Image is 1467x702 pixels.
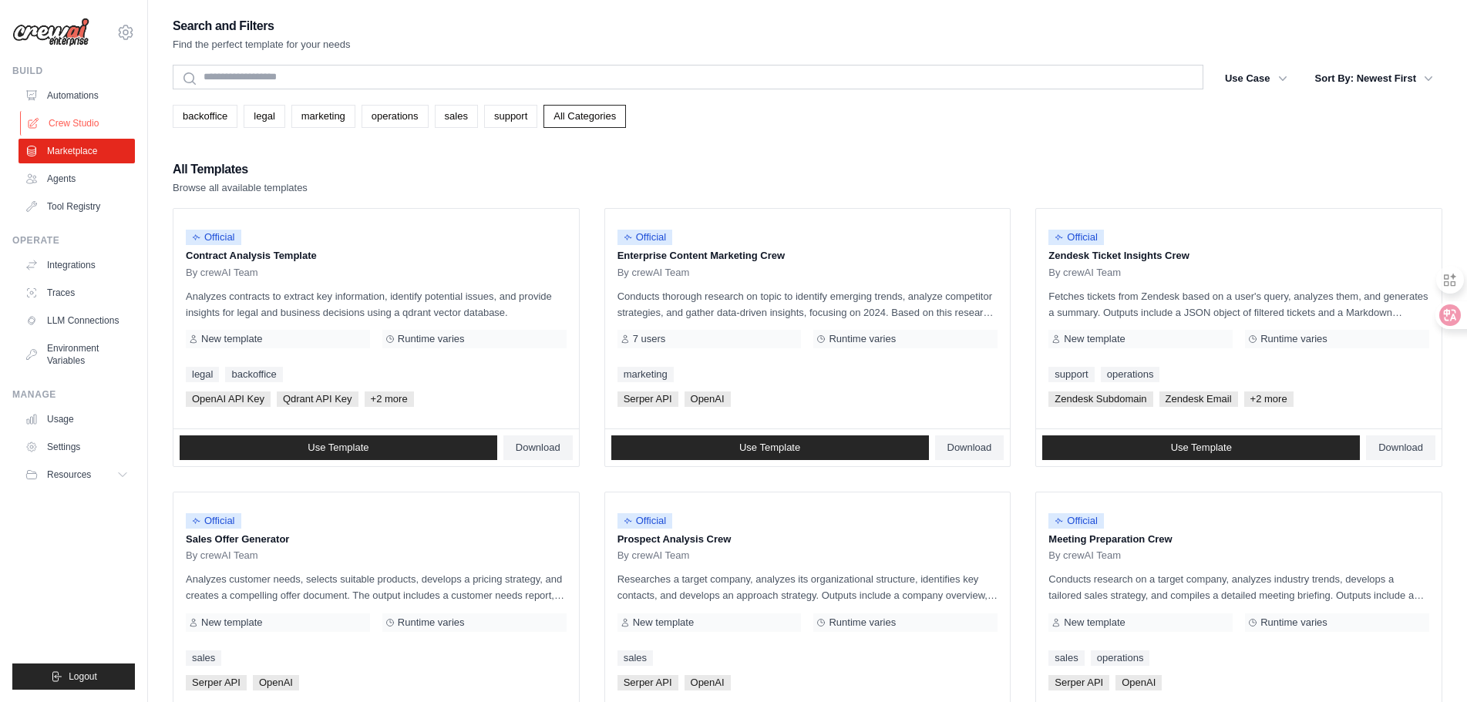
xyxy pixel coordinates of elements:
a: marketing [291,105,355,128]
span: New template [633,616,694,629]
a: backoffice [225,367,282,382]
span: Serper API [186,675,247,690]
span: Use Template [308,442,368,454]
a: legal [186,367,219,382]
a: sales [617,650,653,666]
a: support [1048,367,1094,382]
p: Conducts research on a target company, analyzes industry trends, develops a tailored sales strate... [1048,571,1429,603]
span: New template [201,616,262,629]
span: New template [201,333,262,345]
p: Researches a target company, analyzes its organizational structure, identifies key contacts, and ... [617,571,998,603]
a: Usage [19,407,135,432]
p: Find the perfect template for your needs [173,37,351,52]
a: support [484,105,537,128]
a: operations [362,105,429,128]
a: Tool Registry [19,194,135,219]
a: Automations [19,83,135,108]
a: Use Template [611,435,929,460]
span: Serper API [617,675,678,690]
span: OpenAI [685,675,731,690]
p: Zendesk Ticket Insights Crew [1048,248,1429,264]
a: legal [244,105,284,128]
span: New template [1064,333,1125,345]
p: Analyzes customer needs, selects suitable products, develops a pricing strategy, and creates a co... [186,571,567,603]
a: Download [503,435,573,460]
a: marketing [617,367,674,382]
span: +2 more [365,391,414,407]
a: LLM Connections [19,308,135,333]
button: Sort By: Newest First [1306,65,1442,92]
span: Official [186,230,241,245]
span: Official [186,513,241,529]
a: Use Template [180,435,497,460]
span: Use Template [1171,442,1232,454]
a: Agents [19,166,135,191]
span: Download [947,442,992,454]
span: By crewAI Team [617,267,690,279]
a: Settings [19,435,135,459]
p: Fetches tickets from Zendesk based on a user's query, analyzes them, and generates a summary. Out... [1048,288,1429,321]
span: Runtime varies [1260,333,1327,345]
span: Serper API [617,391,678,407]
span: By crewAI Team [186,267,258,279]
span: Use Template [739,442,800,454]
a: operations [1091,650,1150,666]
span: Official [617,513,673,529]
p: Conducts thorough research on topic to identify emerging trends, analyze competitor strategies, a... [617,288,998,321]
span: Qdrant API Key [277,391,358,407]
span: Official [1048,513,1104,529]
span: OpenAI [253,675,299,690]
span: New template [1064,616,1125,629]
a: backoffice [173,105,237,128]
h2: All Templates [173,159,308,180]
span: Official [1048,230,1104,245]
img: Logo [12,18,89,47]
a: All Categories [543,105,626,128]
span: OpenAI API Key [186,391,271,407]
span: Serper API [1048,675,1109,690]
span: By crewAI Team [1048,267,1121,279]
button: Logout [12,663,135,690]
p: Browse all available templates [173,180,308,196]
span: +2 more [1244,391,1294,407]
span: 7 users [633,333,666,345]
a: operations [1101,367,1160,382]
button: Resources [19,462,135,487]
a: Environment Variables [19,336,135,373]
span: Runtime varies [829,333,896,345]
span: Resources [47,469,91,481]
p: Sales Offer Generator [186,532,567,547]
div: Operate [12,234,135,247]
p: Meeting Preparation Crew [1048,532,1429,547]
span: Runtime varies [398,616,465,629]
span: Zendesk Subdomain [1048,391,1152,407]
span: Runtime varies [1260,616,1327,629]
a: Download [1366,435,1435,460]
a: Marketplace [19,139,135,163]
p: Analyzes contracts to extract key information, identify potential issues, and provide insights fo... [186,288,567,321]
span: Download [516,442,560,454]
a: sales [1048,650,1084,666]
div: Build [12,65,135,77]
a: Crew Studio [20,111,136,136]
span: OpenAI [1115,675,1162,690]
a: Integrations [19,253,135,277]
button: Use Case [1216,65,1297,92]
span: By crewAI Team [1048,549,1121,562]
span: Official [617,230,673,245]
p: Contract Analysis Template [186,248,567,264]
span: Logout [69,670,97,683]
span: Download [1378,442,1423,454]
a: Traces [19,280,135,305]
span: By crewAI Team [186,549,258,562]
span: OpenAI [685,391,731,407]
p: Enterprise Content Marketing Crew [617,248,998,264]
span: Zendesk Email [1159,391,1238,407]
a: Use Template [1042,435,1360,460]
h2: Search and Filters [173,15,351,37]
a: sales [186,650,221,666]
span: Runtime varies [398,333,465,345]
p: Prospect Analysis Crew [617,532,998,547]
a: Download [935,435,1004,460]
span: By crewAI Team [617,549,690,562]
